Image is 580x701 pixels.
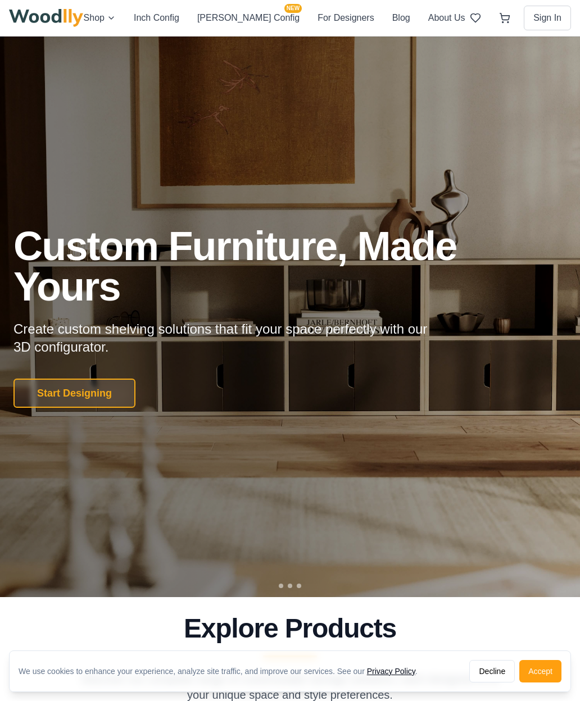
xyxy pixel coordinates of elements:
h2: Explore Products [13,615,567,642]
span: NEW [284,4,302,13]
button: Inch Config [134,11,179,25]
button: Blog [392,11,410,25]
button: Sign In [524,6,571,30]
button: Accept [519,660,561,682]
button: About Us [428,11,465,25]
button: Shop [84,11,116,25]
h1: Custom Furniture, Made Yours [13,226,517,307]
button: For Designers [318,11,374,25]
button: [PERSON_NAME] ConfigNEW [197,11,300,25]
button: Start Designing [13,379,135,408]
button: Decline [469,660,515,682]
p: Create custom shelving solutions that fit your space perfectly with our 3D configurator. [13,320,445,356]
div: We use cookies to enhance your experience, analyze site traffic, and improve our services. See our . [19,666,427,677]
img: Woodlly [9,9,83,27]
a: Privacy Policy [367,667,415,676]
